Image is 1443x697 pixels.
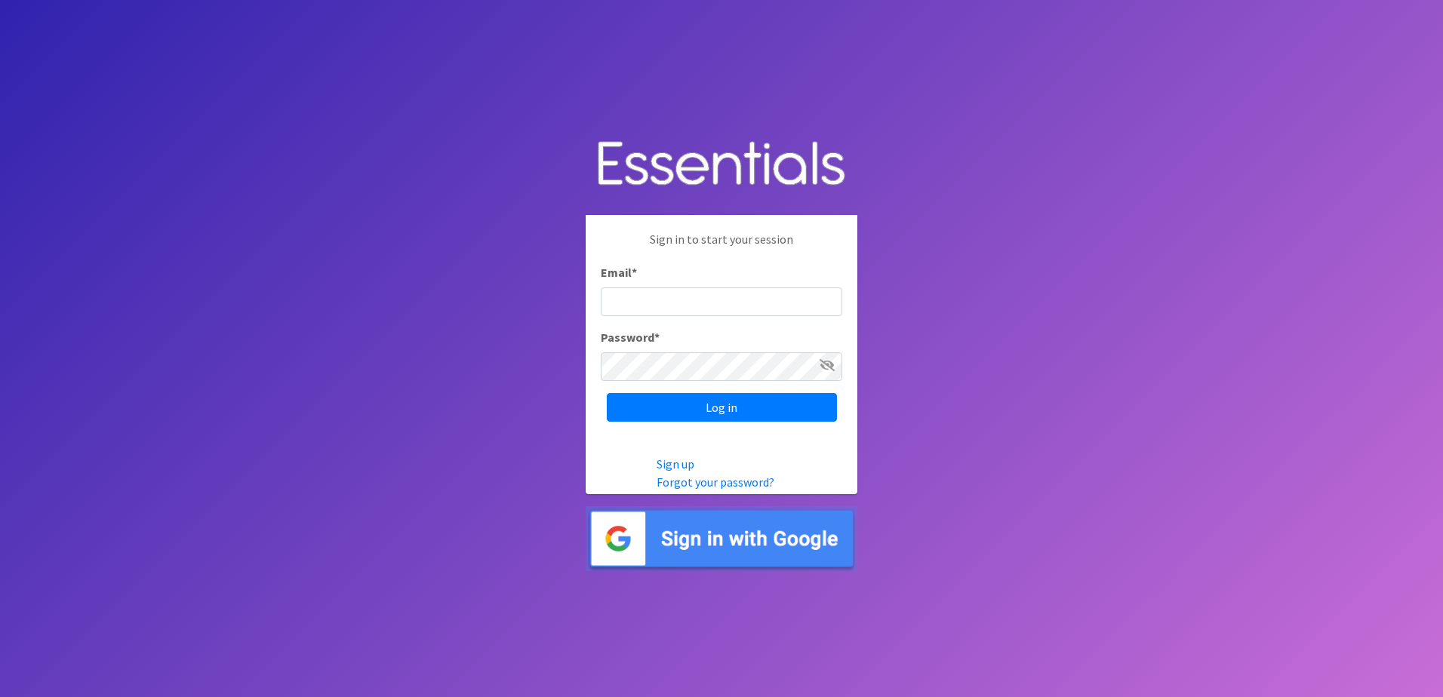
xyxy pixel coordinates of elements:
[601,230,842,263] p: Sign in to start your session
[601,263,637,281] label: Email
[586,126,857,204] img: Human Essentials
[607,393,837,422] input: Log in
[654,330,660,345] abbr: required
[632,265,637,280] abbr: required
[601,328,660,346] label: Password
[586,506,857,572] img: Sign in with Google
[657,474,774,490] a: Forgot your password?
[657,456,694,471] a: Sign up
